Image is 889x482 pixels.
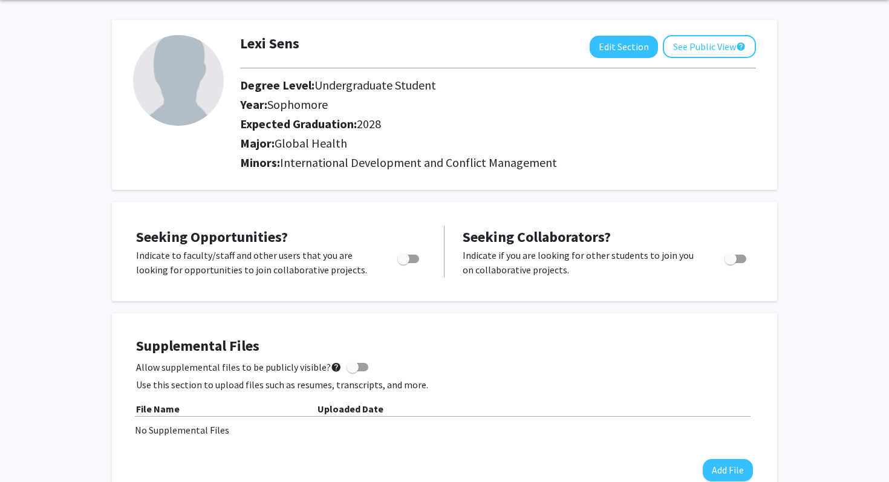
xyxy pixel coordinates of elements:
h4: Supplemental Files [136,337,753,355]
button: See Public View [663,35,756,58]
div: No Supplemental Files [135,423,754,437]
p: Indicate to faculty/staff and other users that you are looking for opportunities to join collabor... [136,248,374,277]
iframe: Chat [9,428,51,473]
b: File Name [136,403,180,415]
span: International Development and Conflict Management [280,155,557,170]
span: Seeking Opportunities? [136,227,288,246]
span: Sophomore [267,97,328,112]
p: Use this section to upload files such as resumes, transcripts, and more. [136,377,753,392]
span: Seeking Collaborators? [463,227,611,246]
b: Uploaded Date [317,403,383,415]
div: Toggle [720,248,753,266]
h2: Degree Level: [240,78,701,93]
button: Edit Section [590,36,658,58]
span: 2028 [357,116,381,131]
p: Indicate if you are looking for other students to join you on collaborative projects. [463,248,702,277]
h2: Expected Graduation: [240,117,701,131]
img: Profile Picture [133,35,224,126]
h1: Lexi Sens [240,35,299,53]
span: Global Health [275,135,347,151]
span: Undergraduate Student [314,77,436,93]
h2: Year: [240,97,701,112]
div: Toggle [392,248,426,266]
button: Add File [703,459,753,481]
mat-icon: help [331,360,342,374]
h2: Minors: [240,155,756,170]
span: Allow supplemental files to be publicly visible? [136,360,342,374]
h2: Major: [240,136,756,151]
mat-icon: help [736,39,746,54]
